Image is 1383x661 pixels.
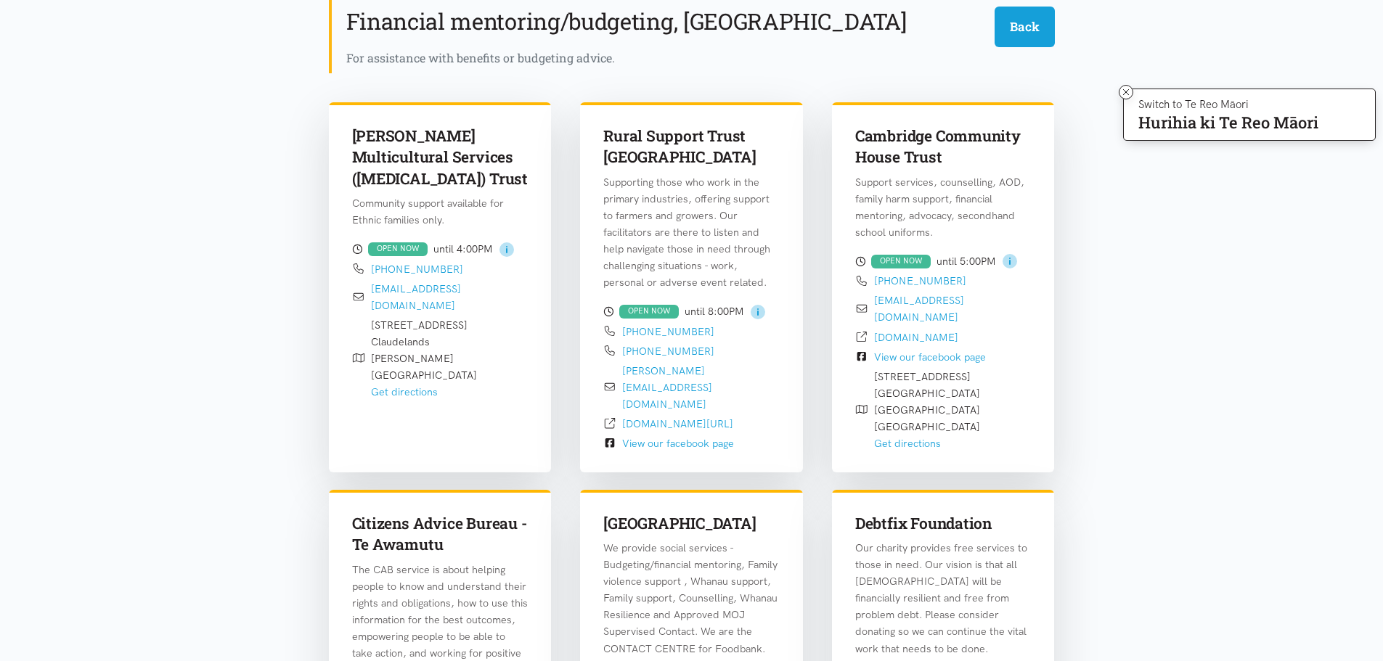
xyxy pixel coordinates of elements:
a: [PHONE_NUMBER] [622,325,714,338]
a: [EMAIL_ADDRESS][DOMAIN_NAME] [371,282,461,312]
h3: Citizens Advice Bureau - Te Awamutu [352,513,529,556]
div: OPEN NOW [871,255,931,268]
p: We provide social services - Budgeting/financial mentoring, Family violence support , Whanau supp... [603,540,780,657]
p: Support services, counselling, AOD, family harm support, financial mentoring, advocacy, secondhan... [855,174,1032,241]
button: Back [995,7,1055,46]
div: For assistance with benefits or budgeting advice. [346,49,1055,67]
p: Switch to Te Reo Māori [1138,100,1318,109]
h3: Debtfix Foundation [855,513,1032,534]
a: [PERSON_NAME][EMAIL_ADDRESS][DOMAIN_NAME] [622,364,712,411]
div: until 4:00PM [352,240,529,258]
h3: [PERSON_NAME] Multicultural Services ([MEDICAL_DATA]) Trust [352,126,529,189]
div: OPEN NOW [368,242,428,256]
div: [STREET_ADDRESS] [GEOGRAPHIC_DATA] [GEOGRAPHIC_DATA] [GEOGRAPHIC_DATA] [874,369,980,452]
a: Get directions [874,437,941,450]
div: until 8:00PM [603,303,780,320]
a: [DOMAIN_NAME][URL] [622,417,733,430]
div: [STREET_ADDRESS] Claudelands [PERSON_NAME] [GEOGRAPHIC_DATA] [371,317,477,401]
a: [PHONE_NUMBER] [371,263,463,276]
div: until 5:00PM [855,253,1032,270]
h3: [GEOGRAPHIC_DATA] [603,513,780,534]
a: View our facebook page [874,350,986,364]
a: [PHONE_NUMBER] [874,274,966,287]
div: OPEN NOW [619,305,679,319]
p: Supporting those who work in the primary industries, offering support to farmers and growers. Our... [603,174,780,291]
p: Our charity provides free services to those in need. Our vision is that all [DEMOGRAPHIC_DATA] wi... [855,540,1032,657]
a: [EMAIL_ADDRESS][DOMAIN_NAME] [874,294,964,324]
a: Get directions [371,385,438,398]
p: Community support available for Ethnic families only. [352,195,529,229]
a: [PHONE_NUMBER] [622,345,714,358]
h3: Rural Support Trust [GEOGRAPHIC_DATA] [603,126,780,168]
a: [DOMAIN_NAME] [874,331,958,344]
a: View our facebook page [622,437,734,450]
p: Hurihia ki Te Reo Māori [1138,116,1318,129]
h2: Financial mentoring/budgeting, [GEOGRAPHIC_DATA] [346,7,907,37]
h3: Cambridge Community House Trust [855,126,1032,168]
